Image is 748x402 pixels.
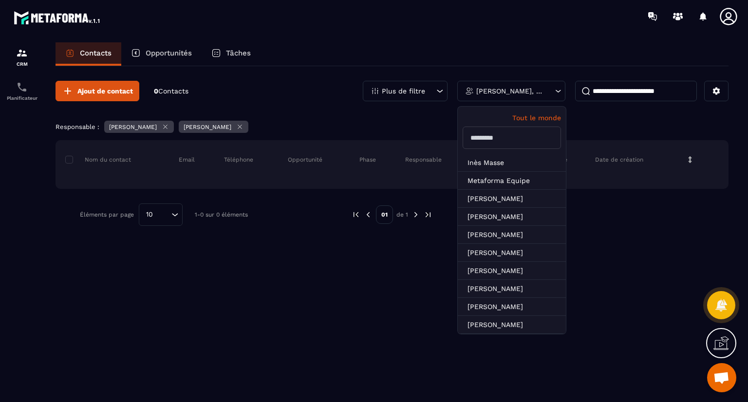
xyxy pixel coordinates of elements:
a: Opportunités [121,42,202,66]
span: 10 [143,209,156,220]
p: 0 [154,87,188,96]
li: [PERSON_NAME] [458,262,566,280]
p: Date de création [595,156,643,164]
p: 1-0 sur 0 éléments [195,211,248,218]
div: Search for option [139,203,183,226]
img: prev [364,210,373,219]
p: [PERSON_NAME] [184,124,231,130]
input: Search for option [156,209,169,220]
li: Metaforma Equipe [458,172,566,190]
a: formationformationCRM [2,40,41,74]
p: Phase [359,156,376,164]
button: Ajout de contact [56,81,139,101]
li: Inès Masse [458,154,566,172]
p: Téléphone [224,156,253,164]
a: Tâches [202,42,261,66]
li: [PERSON_NAME] [458,316,566,334]
a: Contacts [56,42,121,66]
li: [PERSON_NAME] [458,226,566,244]
img: next [424,210,432,219]
li: [PERSON_NAME] [458,190,566,208]
img: scheduler [16,81,28,93]
p: Tâches [226,49,251,57]
li: [PERSON_NAME] [458,280,566,298]
span: Contacts [158,87,188,95]
li: [PERSON_NAME] [458,208,566,226]
a: schedulerschedulerPlanificateur [2,74,41,108]
p: Email [179,156,195,164]
p: Contacts [80,49,112,57]
img: logo [14,9,101,26]
img: formation [16,47,28,59]
p: [PERSON_NAME], [PERSON_NAME] [476,88,544,94]
p: CRM [2,61,41,67]
div: Ouvrir le chat [707,363,736,392]
p: 01 [376,205,393,224]
p: de 1 [396,211,408,219]
li: [PERSON_NAME] [458,244,566,262]
span: Ajout de contact [77,86,133,96]
p: Plus de filtre [382,88,425,94]
p: Nom du contact [65,156,131,164]
li: [PERSON_NAME] [458,298,566,316]
p: Opportunité [288,156,322,164]
p: Responsable [405,156,442,164]
img: prev [352,210,360,219]
p: Responsable : [56,123,99,130]
p: Éléments par page [80,211,134,218]
img: next [411,210,420,219]
p: Tout le monde [463,114,561,122]
p: [PERSON_NAME] [109,124,157,130]
p: Opportunités [146,49,192,57]
p: Planificateur [2,95,41,101]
